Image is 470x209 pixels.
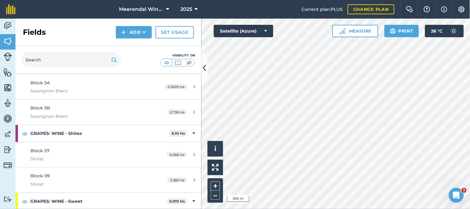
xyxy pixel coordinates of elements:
[30,105,50,111] span: Block 5B
[301,6,343,13] span: Current plan : PLUS
[167,152,187,157] span: 5.068 Ha
[3,68,12,77] img: svg+xml;base64,PHN2ZyB4bWxucz0iaHR0cDovL3d3dy53My5vcmcvMjAwMC9zdmciIHdpZHRoPSI1NiIgaGVpZ2h0PSI2MC...
[390,27,396,35] img: svg+xml;base64,PHN2ZyB4bWxucz0iaHR0cDovL3d3dy53My5vcmcvMjAwMC9zdmciIHdpZHRoPSIxOSIgaGVpZ2h0PSIyNC...
[30,113,147,120] span: Sauvignon Blanc
[6,4,15,14] img: fieldmargin Logo
[167,177,187,183] span: 3.283 Ha
[121,29,126,36] img: svg+xml;base64,PHN2ZyB4bWxucz0iaHR0cDovL3d3dy53My5vcmcvMjAwMC9zdmciIHdpZHRoPSIxNCIgaGVpZ2h0PSIyNC...
[3,52,12,61] img: svg+xml;base64,PD94bWwgdmVyc2lvbj0iMS4wIiBlbmNvZGluZz0idXRmLTgiPz4KPCEtLSBHZW5lcmF0b3I6IEFkb2JlIE...
[30,148,50,153] span: Block 07
[23,27,46,37] h2: Fields
[208,141,223,157] button: i
[211,181,220,191] button: +
[3,37,12,46] img: svg+xml;base64,PHN2ZyB4bWxucz0iaHR0cDovL3d3dy53My5vcmcvMjAwMC9zdmciIHdpZHRoPSI1NiIgaGVpZ2h0PSI2MC...
[174,60,182,66] img: svg+xml;base64,PHN2ZyB4bWxucz0iaHR0cDovL3d3dy53My5vcmcvMjAwMC9zdmciIHdpZHRoPSI1MCIgaGVpZ2h0PSI0MC...
[181,6,192,13] span: 2025
[165,84,187,89] span: 0.5629 Ha
[22,198,28,205] img: svg+xml;base64,PHN2ZyB4bWxucz0iaHR0cDovL3d3dy53My5vcmcvMjAwMC9zdmciIHdpZHRoPSIxOCIgaGVpZ2h0PSIyNC...
[462,188,467,193] span: 3
[384,25,419,37] button: Print
[185,60,193,66] img: svg+xml;base64,PHN2ZyB4bWxucz0iaHR0cDovL3d3dy53My5vcmcvMjAwMC9zdmciIHdpZHRoPSI1MCIgaGVpZ2h0PSI0MC...
[431,25,443,37] span: 26 ° C
[3,114,12,123] img: svg+xml;base64,PD94bWwgdmVyc2lvbj0iMS4wIiBlbmNvZGluZz0idXRmLTgiPz4KPCEtLSBHZW5lcmF0b3I6IEFkb2JlIE...
[3,145,12,154] img: svg+xml;base64,PD94bWwgdmVyc2lvbj0iMS4wIiBlbmNvZGluZz0idXRmLTgiPz4KPCEtLSBHZW5lcmF0b3I6IEFkb2JlIE...
[448,25,460,37] img: svg+xml;base64,PD94bWwgdmVyc2lvbj0iMS4wIiBlbmNvZGluZz0idXRmLTgiPz4KPCEtLSBHZW5lcmF0b3I6IEFkb2JlIE...
[163,60,171,66] img: svg+xml;base64,PHN2ZyB4bWxucz0iaHR0cDovL3d3dy53My5vcmcvMjAwMC9zdmciIHdpZHRoPSI1MCIgaGVpZ2h0PSI0MC...
[3,196,12,202] img: svg+xml;base64,PD94bWwgdmVyc2lvbj0iMS4wIiBlbmNvZGluZz0idXRmLTgiPz4KPCEtLSBHZW5lcmF0b3I6IEFkb2JlIE...
[30,87,147,94] span: Sauvignon Blanc
[406,6,413,12] img: Two speech bubbles overlapping with the left bubble in the forefront
[30,173,50,179] span: Block 09
[458,6,465,12] img: A cog icon
[3,161,12,170] img: svg+xml;base64,PD94bWwgdmVyc2lvbj0iMS4wIiBlbmNvZGluZz0idXRmLTgiPz4KPCEtLSBHZW5lcmF0b3I6IEFkb2JlIE...
[30,181,147,188] span: Shiraz
[339,28,345,34] img: Ruler icon
[15,100,201,125] a: Block 5BSauvignon Blanc2.738 Ha
[30,80,50,86] span: Block 5A
[156,26,194,38] a: Set usage
[3,21,12,30] img: svg+xml;base64,PD94bWwgdmVyc2lvbj0iMS4wIiBlbmNvZGluZz0idXRmLTgiPz4KPCEtLSBHZW5lcmF0b3I6IEFkb2JlIE...
[3,130,12,139] img: svg+xml;base64,PD94bWwgdmVyc2lvbj0iMS4wIiBlbmNvZGluZz0idXRmLTgiPz4KPCEtLSBHZW5lcmF0b3I6IEFkb2JlIE...
[425,25,464,37] button: 26 °C
[211,191,220,200] button: –
[119,6,164,13] span: Meerendal Wine Estate
[214,25,273,37] button: Satellite (Azure)
[22,130,28,137] img: svg+xml;base64,PHN2ZyB4bWxucz0iaHR0cDovL3d3dy53My5vcmcvMjAwMC9zdmciIHdpZHRoPSIxOCIgaGVpZ2h0PSIyNC...
[332,25,378,37] button: Measure
[441,6,447,13] img: svg+xml;base64,PHN2ZyB4bWxucz0iaHR0cDovL3d3dy53My5vcmcvMjAwMC9zdmciIHdpZHRoPSIxNyIgaGVpZ2h0PSIxNy...
[423,6,431,12] img: A question mark icon
[167,109,187,115] span: 2.738 Ha
[15,167,201,193] a: Block 09Shiraz3.283 Ha
[111,56,117,64] img: svg+xml;base64,PHN2ZyB4bWxucz0iaHR0cDovL3d3dy53My5vcmcvMjAwMC9zdmciIHdpZHRoPSIxOSIgaGVpZ2h0PSIyNC...
[3,99,12,108] img: svg+xml;base64,PD94bWwgdmVyc2lvbj0iMS4wIiBlbmNvZGluZz0idXRmLTgiPz4KPCEtLSBHZW5lcmF0b3I6IEFkb2JlIE...
[214,145,216,153] span: i
[348,4,394,14] a: Change plan
[22,52,121,67] input: Search
[3,83,12,92] img: svg+xml;base64,PHN2ZyB4bWxucz0iaHR0cDovL3d3dy53My5vcmcvMjAwMC9zdmciIHdpZHRoPSI1NiIgaGVpZ2h0PSI2MC...
[30,155,147,162] span: Shiraz
[172,131,185,136] strong: 8.35 Ha
[169,199,185,203] strong: 0.0113 Ha
[116,26,152,38] button: Add
[212,164,219,171] img: Four arrows, one pointing top left, one top right, one bottom right and the last bottom left
[449,188,464,203] iframe: Intercom live chat
[160,53,195,58] div: Visibility: On
[15,142,201,167] a: Block 07Shiraz5.068 Ha
[15,74,201,100] a: Block 5ASauvignon Blanc0.5629 Ha
[15,125,201,142] div: GRAPES: WINE - Shiraz8.35 Ha
[30,125,169,142] strong: GRAPES: WINE - Shiraz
